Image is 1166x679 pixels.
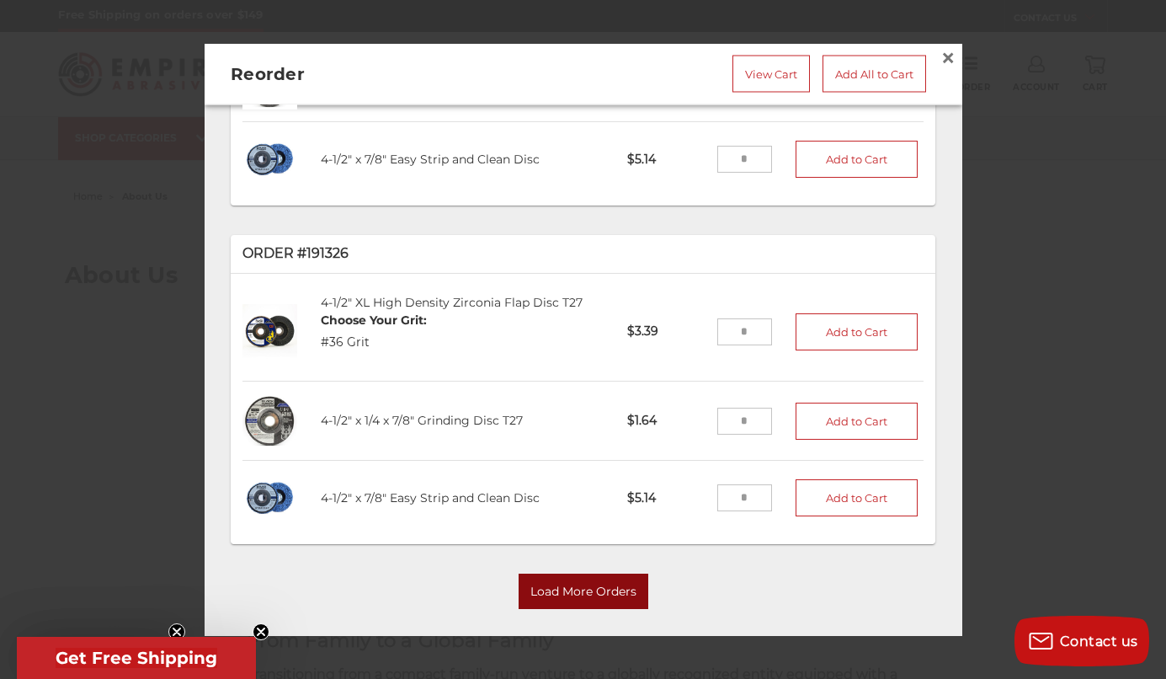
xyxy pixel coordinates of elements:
[796,142,918,179] button: Add to Cart
[1060,634,1138,650] span: Contact us
[796,480,918,517] button: Add to Cart
[934,45,961,72] a: Close
[321,313,427,330] dt: Choose Your Grit:
[321,334,427,352] dd: #36 Grit
[321,414,523,429] a: 4-1/2" x 1/4 x 7/8" Grinding Disc T27
[732,56,810,93] a: View Cart
[1014,616,1149,666] button: Contact us
[17,637,256,679] div: Get Free ShippingClose teaser
[321,490,540,505] a: 4-1/2" x 7/8" Easy Strip and Clean Disc
[242,135,297,185] img: 4-1/2
[56,648,217,668] span: Get Free Shipping
[242,394,297,449] img: 4-1/2
[796,403,918,440] button: Add to Cart
[615,139,717,180] p: $5.14
[321,152,540,167] a: 4-1/2" x 7/8" Easy Strip and Clean Disc
[615,478,717,519] p: $5.14
[823,56,926,93] a: Add All to Cart
[253,623,269,640] button: Close teaser
[168,623,185,640] button: Close teaser
[615,312,717,353] p: $3.39
[321,296,583,311] a: 4-1/2" XL High Density Zirconia Flap Disc T27
[242,473,297,524] img: 4-1/2
[231,61,508,87] h2: Reorder
[242,305,297,360] img: 4-1/2
[242,244,924,265] p: Order #191326
[519,574,648,609] button: Load More Orders
[940,41,956,74] span: ×
[615,401,717,442] p: $1.64
[796,313,918,350] button: Add to Cart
